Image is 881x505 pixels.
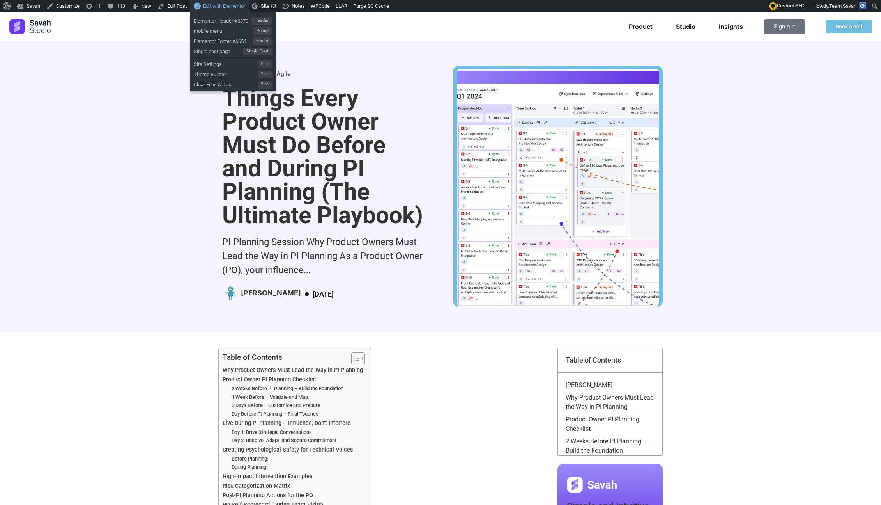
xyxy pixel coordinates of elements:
[203,3,245,9] span: Edit with Elementor
[566,437,655,455] a: 2 Weeks Before PI Planning – Build the Foundation
[194,68,258,78] span: Theme Builder
[258,60,272,68] span: Site
[223,375,316,384] a: Product Owner PI Planning Checklist
[251,17,272,25] span: Header
[829,3,856,9] span: Team Savah
[842,468,881,505] iframe: Chat Widget
[190,25,276,35] a: mobile menuPopup
[190,35,276,45] a: Elementor Footer #6654Footer
[232,455,268,463] a: Before Planning:
[194,25,253,35] span: mobile menu
[194,35,253,45] span: Elementor Footer #6654
[629,23,653,30] a: Product
[223,482,290,491] a: Risk Categorization Matrix
[774,24,795,30] span: Sign out
[629,23,743,30] nav: Menu
[190,58,276,68] a: Site SettingsSite
[566,381,612,390] a: [PERSON_NAME]
[253,27,272,35] span: Popup
[241,289,301,297] h4: [PERSON_NAME]
[566,415,655,434] a: Product Owner PI Planning Checklist
[223,419,350,428] a: Live During PI Planning – Influence, Don’t Interfere
[194,15,251,25] span: Elementor Header #6370
[719,23,743,30] a: Insights
[258,81,272,89] span: Site
[223,491,313,500] a: Post-PI Planning Actions for the PO
[223,445,353,454] a: Creating Psychological Safety for Technical Voices
[190,68,276,78] a: Theme BuilderSite
[232,429,312,437] a: Day 1: Drive Strategic Conversations
[194,45,243,55] span: Single post page
[232,437,336,445] a: Day 2: Resolve, Adapt, and Secure Commitment
[243,48,272,55] span: Single Post
[566,393,655,412] a: Why Product Owners Must Lead the Way in PI Planning
[232,410,318,418] a: Day Before PI Planning – Final Touches
[566,356,655,365] h5: Table of Contents
[223,366,363,375] a: Why Product Owners Must Lead the Way in PI Planning
[764,19,805,34] a: Sign out
[258,71,272,78] span: Site
[313,290,334,298] time: [DATE]
[190,15,276,25] a: Elementor Header #6370Header
[345,352,363,365] a: Toggle Table of Content
[232,402,320,410] a: 3 Days Before – Customize and Prepare
[223,472,312,481] a: High-Impact Intervention Examples
[222,87,424,227] h1: Things Every Product Owner Must Do Before and During PI Planning (The Ultimate Playbook)
[261,3,276,9] span: Site Kit
[676,23,695,30] a: Studio
[222,235,424,277] div: PI Planning Session Why Product Owners Must Lead the Way in PI Planning As a Product Owner (PO), ...
[194,58,258,68] span: Site Settings
[232,385,343,393] a: 2 Weeks Before PI Planning – Build the Foundation
[835,24,862,29] span: Book a call
[194,78,258,89] span: Clear Files & Data
[232,393,308,402] a: 1 Week Before – Validate and Map
[222,285,238,301] img: Picture of Emerson Cole
[826,20,872,33] a: Book a call
[190,78,276,89] a: Clear Files & DataSite
[232,463,267,471] a: During Planning:
[253,37,272,45] span: Footer
[223,353,282,362] div: Table of Contents
[190,45,276,55] a: Single post pageSingle Post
